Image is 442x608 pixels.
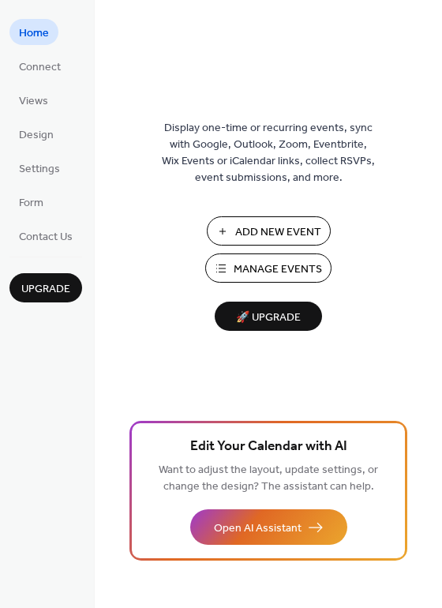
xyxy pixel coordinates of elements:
[214,520,302,537] span: Open AI Assistant
[235,224,321,241] span: Add New Event
[9,223,82,249] a: Contact Us
[190,509,347,545] button: Open AI Assistant
[190,436,347,458] span: Edit Your Calendar with AI
[19,59,61,76] span: Connect
[19,25,49,42] span: Home
[9,189,53,215] a: Form
[215,302,322,331] button: 🚀 Upgrade
[234,261,322,278] span: Manage Events
[19,229,73,246] span: Contact Us
[9,19,58,45] a: Home
[9,87,58,113] a: Views
[205,253,331,283] button: Manage Events
[19,93,48,110] span: Views
[9,121,63,147] a: Design
[224,307,313,328] span: 🚀 Upgrade
[21,281,70,298] span: Upgrade
[9,53,70,79] a: Connect
[19,127,54,144] span: Design
[207,216,331,246] button: Add New Event
[162,120,375,186] span: Display one-time or recurring events, sync with Google, Outlook, Zoom, Eventbrite, Wix Events or ...
[19,161,60,178] span: Settings
[19,195,43,212] span: Form
[9,155,69,181] a: Settings
[159,460,378,497] span: Want to adjust the layout, update settings, or change the design? The assistant can help.
[9,273,82,302] button: Upgrade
